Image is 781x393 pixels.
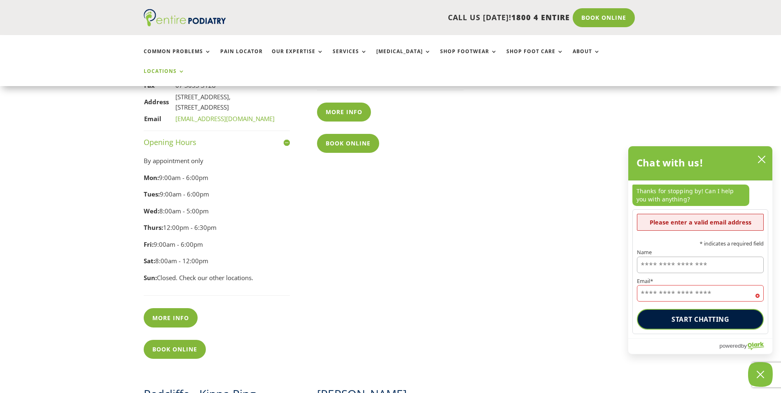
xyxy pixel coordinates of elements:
strong: Tues: [144,190,160,198]
a: Locations [144,68,185,86]
a: [EMAIL_ADDRESS][DOMAIN_NAME] [175,115,275,123]
a: Book Online [144,340,206,359]
div: Please enter a valid email address [637,214,764,231]
strong: Fri: [144,240,154,248]
input: Email [637,285,764,302]
strong: Sun: [144,274,157,282]
button: close chatbox [755,153,768,166]
p: Thanks for stopping by! Can I help you with anything? [632,185,749,206]
div: 9:00am - 6:00pm [144,173,290,183]
button: Start chatting [637,309,764,330]
span: by [741,341,747,351]
h2: Chat with us! [636,154,704,171]
a: More info [144,308,198,327]
a: Powered by Olark [719,339,772,354]
div: 12:00pm - 6:30pm [144,222,290,233]
strong: Thurs: [144,223,163,232]
strong: Mon: [144,173,159,182]
td: [STREET_ADDRESS], [STREET_ADDRESS] [175,91,275,113]
a: Our Expertise [272,49,324,66]
a: Common Problems [144,49,211,66]
a: Book Online [317,134,379,153]
a: Shop Footwear [440,49,497,66]
button: Close Chatbox [748,362,773,387]
p: CALL US [DATE]! [258,12,570,23]
a: More info [317,103,371,122]
strong: Email [144,115,161,123]
span: powered [719,341,741,351]
a: Services [333,49,367,66]
a: Pain Locator [220,49,263,66]
div: 8:00am - 5:00pm [144,206,290,217]
label: Name [637,250,764,255]
a: About [573,49,600,66]
div: 9:00am - 6:00pm [144,239,290,250]
a: [MEDICAL_DATA] [376,49,431,66]
span: Required field [755,292,760,296]
strong: Sat: [144,257,155,265]
span: 1800 4 ENTIRE [511,12,570,22]
input: Name [637,257,764,273]
p: * indicates a required field [637,241,764,246]
a: Shop Foot Care [506,49,564,66]
strong: Address [144,98,169,106]
a: Entire Podiatry [144,20,226,28]
strong: Wed: [144,207,159,215]
div: olark chatbox [628,146,773,354]
div: By appointment only [144,156,290,166]
div: 9:00am - 6:00pm [144,189,290,200]
a: Book Online [573,8,635,27]
img: logo (1) [144,9,226,26]
div: chat [628,180,772,209]
h4: Opening Hours [144,137,290,147]
div: Closed. Check our other locations. [144,273,290,283]
label: Email* [637,278,764,284]
div: 8:00am - 12:00pm [144,256,290,267]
